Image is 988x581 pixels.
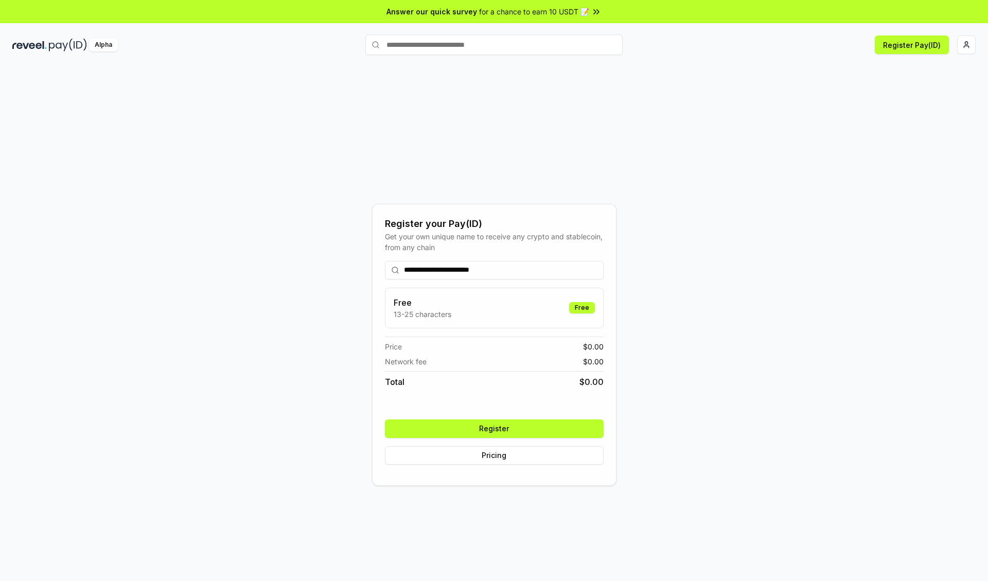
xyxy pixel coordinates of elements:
[394,309,451,320] p: 13-25 characters
[49,39,87,51] img: pay_id
[479,6,589,17] span: for a chance to earn 10 USDT 📝
[385,217,604,231] div: Register your Pay(ID)
[579,376,604,388] span: $ 0.00
[385,376,404,388] span: Total
[385,419,604,438] button: Register
[583,356,604,367] span: $ 0.00
[385,356,427,367] span: Network fee
[89,39,118,51] div: Alpha
[583,341,604,352] span: $ 0.00
[394,296,451,309] h3: Free
[385,446,604,465] button: Pricing
[385,231,604,253] div: Get your own unique name to receive any crypto and stablecoin, from any chain
[12,39,47,51] img: reveel_dark
[386,6,477,17] span: Answer our quick survey
[569,302,595,313] div: Free
[875,36,949,54] button: Register Pay(ID)
[385,341,402,352] span: Price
